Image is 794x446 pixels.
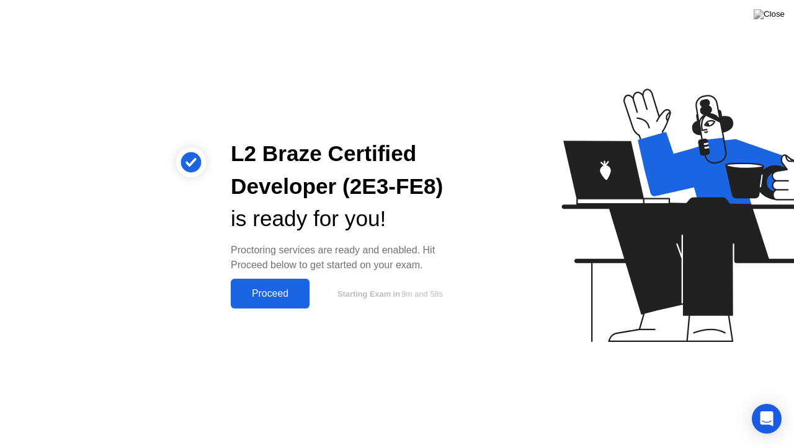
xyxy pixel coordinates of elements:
div: L2 Braze Certified Developer (2E3-FE8) [231,138,462,203]
img: Close [754,9,785,19]
span: 9m and 58s [401,289,443,299]
div: Proceed [234,288,306,299]
div: is ready for you! [231,203,462,235]
div: Proctoring services are ready and enabled. Hit Proceed below to get started on your exam. [231,243,462,273]
div: Open Intercom Messenger [752,404,782,434]
button: Proceed [231,279,310,308]
button: Starting Exam in9m and 58s [316,282,462,305]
